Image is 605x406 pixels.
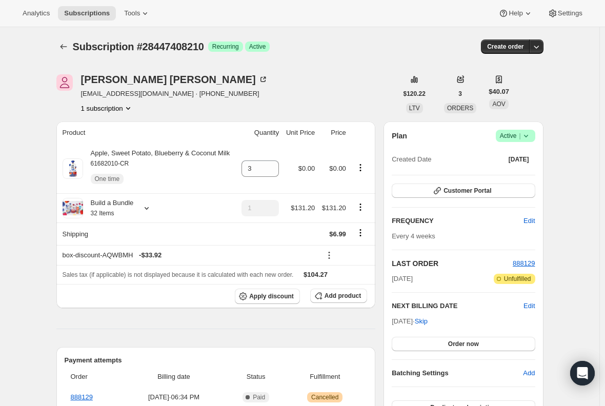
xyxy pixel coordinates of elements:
[513,259,535,267] a: 888129
[570,361,595,385] div: Open Intercom Messenger
[392,184,535,198] button: Customer Portal
[83,198,134,218] div: Build a Bundle
[392,258,513,269] h2: LAST ORDER
[56,74,73,91] span: Jennifer Sandoval
[448,340,479,348] span: Order now
[212,43,239,51] span: Recurring
[523,216,535,226] span: Edit
[502,152,535,167] button: [DATE]
[392,301,523,311] h2: NEXT BILLING DATE
[249,292,294,300] span: Apply discount
[16,6,56,21] button: Analytics
[409,313,434,330] button: Skip
[487,43,523,51] span: Create order
[304,271,328,278] span: $104.27
[329,230,346,238] span: $6.99
[517,365,541,381] button: Add
[329,165,346,172] span: $0.00
[237,121,282,144] th: Quantity
[352,201,369,213] button: Product actions
[56,39,71,54] button: Subscriptions
[492,100,505,108] span: AOV
[63,158,83,179] img: product img
[229,372,283,382] span: Status
[392,317,428,325] span: [DATE] ·
[125,372,223,382] span: Billing date
[64,9,110,17] span: Subscriptions
[523,301,535,311] button: Edit
[392,274,413,284] span: [DATE]
[392,154,431,165] span: Created Date
[253,393,265,401] span: Paid
[291,204,315,212] span: $131.20
[352,227,369,238] button: Shipping actions
[58,6,116,21] button: Subscriptions
[392,368,523,378] h6: Batching Settings
[310,289,367,303] button: Add product
[415,316,428,327] span: Skip
[124,9,140,17] span: Tools
[392,216,523,226] h2: FREQUENCY
[452,87,468,101] button: 3
[65,355,368,366] h2: Payment attempts
[71,393,93,401] a: 888129
[392,232,435,240] span: Every 4 weeks
[392,337,535,351] button: Order now
[56,121,238,144] th: Product
[23,9,50,17] span: Analytics
[95,175,120,183] span: One time
[139,250,162,260] span: - $33.92
[392,131,407,141] h2: Plan
[125,392,223,402] span: [DATE] · 06:34 PM
[558,9,582,17] span: Settings
[443,187,491,195] span: Customer Portal
[56,222,238,245] th: Shipping
[81,74,268,85] div: [PERSON_NAME] [PERSON_NAME]
[500,131,531,141] span: Active
[91,160,129,167] small: 61682010-CR
[318,121,349,144] th: Price
[492,6,539,21] button: Help
[83,148,230,189] div: Apple, Sweet Potato, Blueberry & Coconut Milk
[81,103,133,113] button: Product actions
[289,372,361,382] span: Fulfillment
[352,162,369,173] button: Product actions
[489,87,509,97] span: $40.07
[91,210,114,217] small: 32 Items
[404,90,426,98] span: $120.22
[63,271,294,278] span: Sales tax (if applicable) is not displayed because it is calculated with each new order.
[325,292,361,300] span: Add product
[282,121,318,144] th: Unit Price
[73,41,204,52] span: Subscription #28447408210
[519,132,520,140] span: |
[235,289,300,304] button: Apply discount
[397,87,432,101] button: $120.22
[517,213,541,229] button: Edit
[311,393,338,401] span: Cancelled
[81,89,268,99] span: [EMAIL_ADDRESS][DOMAIN_NAME] · [PHONE_NUMBER]
[322,204,346,212] span: $131.20
[523,368,535,378] span: Add
[458,90,462,98] span: 3
[513,258,535,269] button: 888129
[509,155,529,164] span: [DATE]
[504,275,531,283] span: Unfulfilled
[481,39,530,54] button: Create order
[65,366,122,388] th: Order
[118,6,156,21] button: Tools
[509,9,522,17] span: Help
[409,105,420,112] span: LTV
[541,6,589,21] button: Settings
[249,43,266,51] span: Active
[63,250,315,260] div: box-discount-AQWBMH
[447,105,473,112] span: ORDERS
[298,165,315,172] span: $0.00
